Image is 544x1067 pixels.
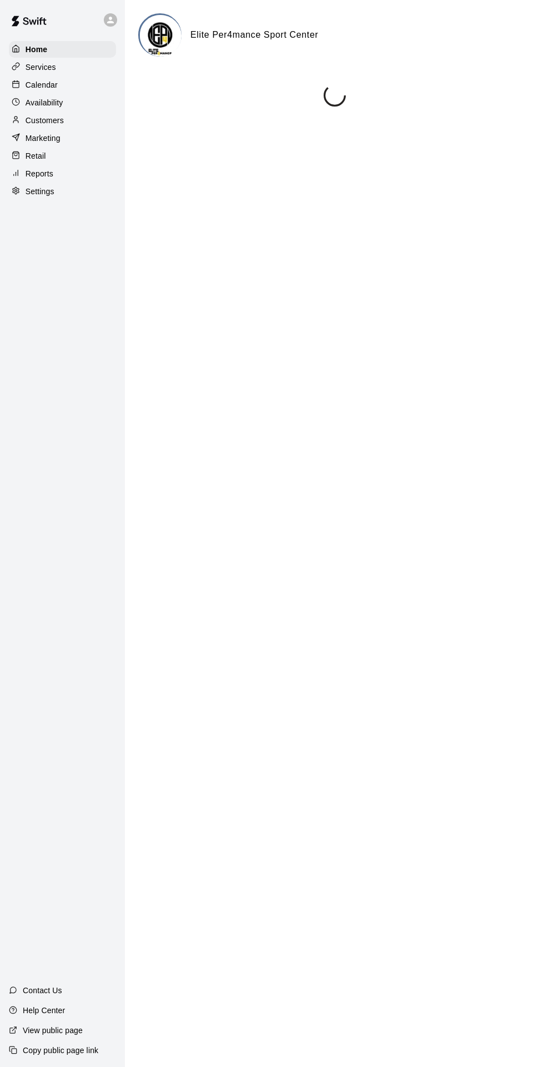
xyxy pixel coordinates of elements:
a: Marketing [9,130,116,146]
h6: Elite Per4mance Sport Center [190,28,318,42]
p: Settings [26,186,54,197]
p: Customers [26,115,64,126]
p: Availability [26,97,63,108]
p: Home [26,44,48,55]
p: Retail [26,150,46,161]
p: Reports [26,168,53,179]
a: Home [9,41,116,58]
p: Services [26,62,56,73]
a: Retail [9,148,116,164]
a: Reports [9,165,116,182]
p: View public page [23,1025,83,1036]
p: Help Center [23,1005,65,1016]
a: Settings [9,183,116,200]
a: Calendar [9,77,116,93]
img: Elite Per4mance Sport Center logo [140,15,182,57]
a: Customers [9,112,116,129]
p: Calendar [26,79,58,90]
p: Marketing [26,133,61,144]
p: Contact Us [23,985,62,996]
p: Copy public page link [23,1045,98,1056]
a: Services [9,59,116,75]
a: Availability [9,94,116,111]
